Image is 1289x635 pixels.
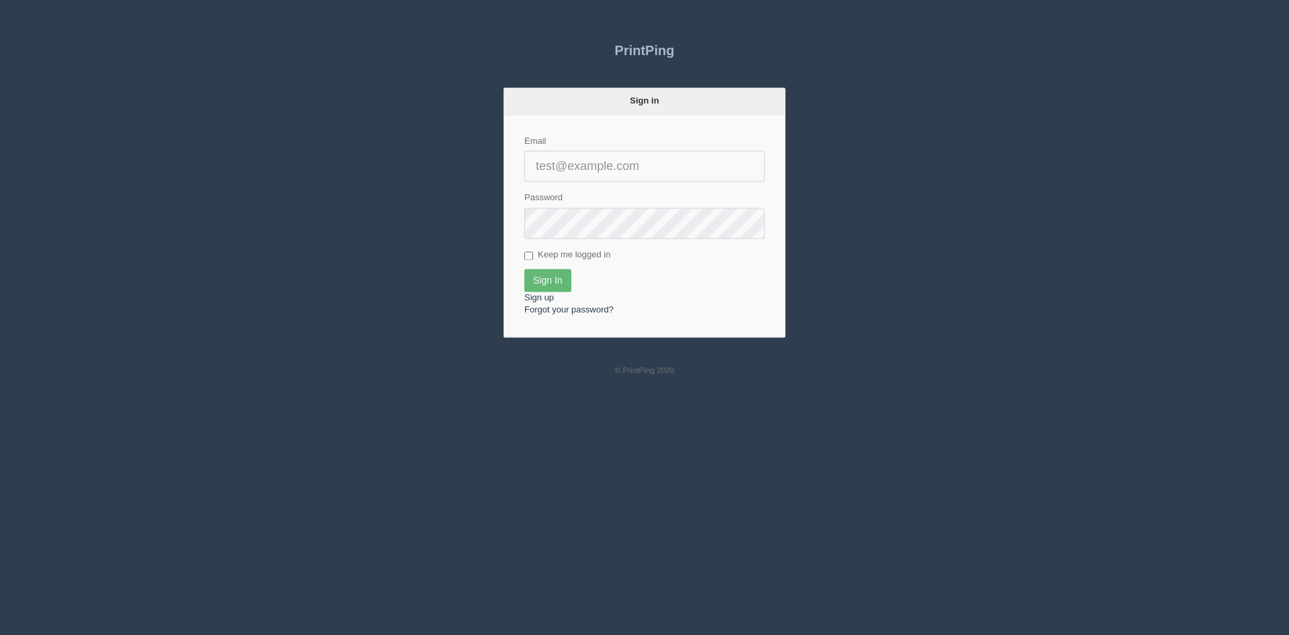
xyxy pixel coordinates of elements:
strong: Sign in [630,95,659,105]
input: Keep me logged in [524,251,533,260]
a: Sign up [524,292,554,302]
a: Forgot your password? [524,304,614,314]
a: PrintPing [504,34,785,67]
input: test@example.com [524,151,765,181]
small: © PrintPing 2020 [615,366,675,374]
label: Password [524,192,563,204]
label: Keep me logged in [524,249,610,262]
label: Email [524,135,546,148]
input: Sign In [524,269,571,292]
